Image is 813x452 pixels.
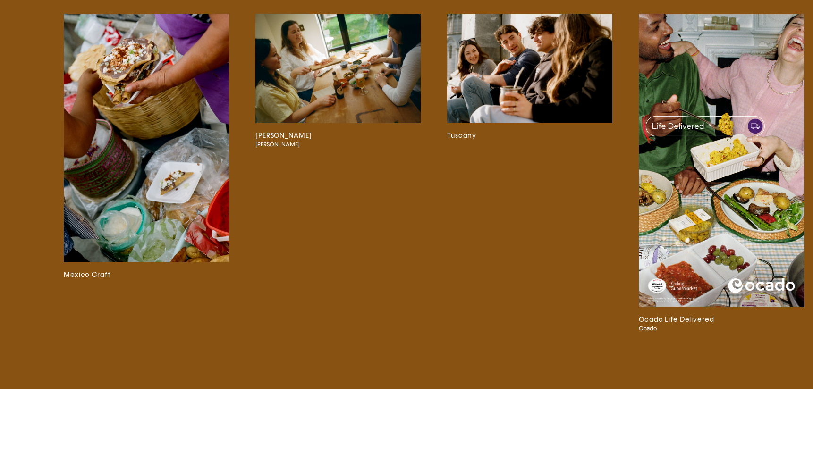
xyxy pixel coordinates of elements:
span: Ocado [639,325,788,332]
a: Tuscany [447,14,612,332]
a: Ocado Life DeliveredOcado [639,14,804,332]
a: [PERSON_NAME][PERSON_NAME] [255,14,421,332]
h3: [PERSON_NAME] [255,131,421,141]
h3: Tuscany [447,131,612,141]
h3: Ocado Life Delivered [639,315,804,325]
span: [PERSON_NAME] [255,141,405,148]
a: Mexico Craft [64,14,229,332]
h3: Mexico Craft [64,270,229,280]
